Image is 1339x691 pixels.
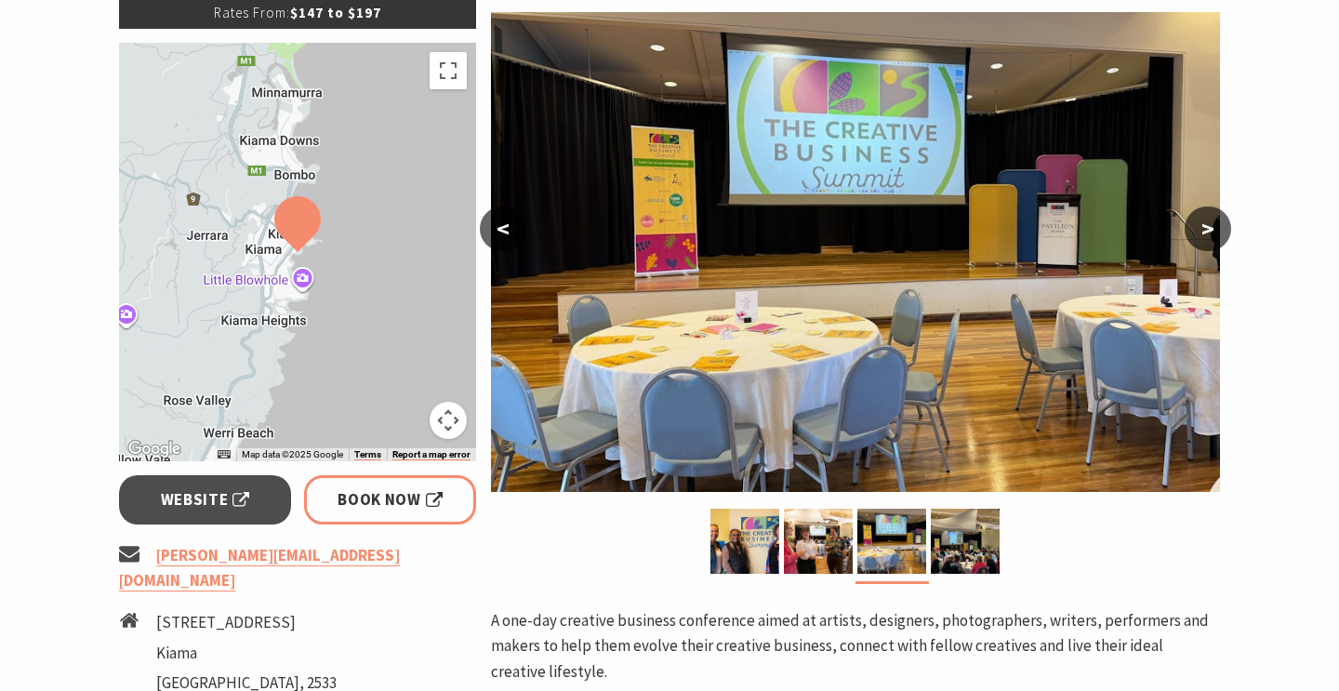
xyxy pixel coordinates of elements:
button: Toggle fullscreen view [430,52,467,89]
span: Book Now [338,487,443,512]
span: Website [161,487,250,512]
a: Terms (opens in new tab) [354,449,381,460]
a: Report a map error [392,449,471,460]
li: Kiama [156,641,337,666]
img: Three people including a First Nations elder infront of the event media wall [710,509,779,574]
img: A full auditorium of 80 people listening to a talk on stage. Bright airy room. [931,509,1000,574]
a: Book Now [304,475,476,525]
span: Map data ©2025 Google [242,449,343,459]
img: Four people standing eating lunch with the event stage in the background. Smiling & chatting [784,509,853,574]
a: [PERSON_NAME][EMAIL_ADDRESS][DOMAIN_NAME] [119,545,400,591]
button: < [480,206,526,251]
button: > [1185,206,1231,251]
button: Map camera controls [430,402,467,439]
button: Keyboard shortcuts [218,448,231,461]
a: Open this area in Google Maps (opens a new window) [124,437,185,461]
p: A one-day creative business conference aimed at artists, designers, photographers, writers, perfo... [491,608,1220,684]
img: Google [124,437,185,461]
a: Website [119,475,291,525]
img: A stage with projector screen, conference tables & chairs. Bright set design in a light, airy room [857,509,926,574]
img: A stage with projector screen, conference tables & chairs. Bright set design in a light, airy room [491,12,1220,492]
li: [STREET_ADDRESS] [156,610,337,635]
span: Rates From: [214,4,290,21]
